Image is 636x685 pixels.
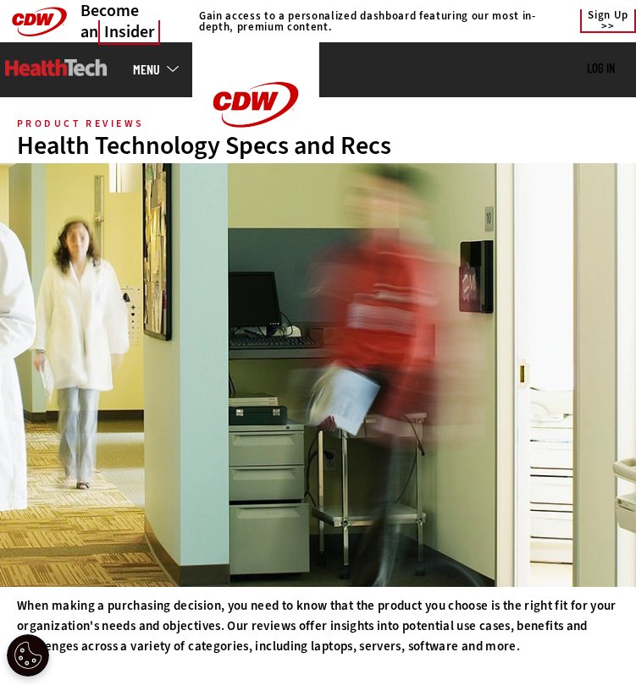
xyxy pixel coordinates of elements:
div: PRODUCT REVIEWS [17,119,144,128]
img: Home [5,59,108,76]
a: Gain access to a personalized dashboard featuring our most in-depth, premium content. [191,10,563,32]
img: Home [192,42,319,167]
div: User menu [587,61,615,77]
a: mobile-menu [133,63,192,76]
button: Open Preferences [7,634,49,677]
h4: Gain access to a personalized dashboard featuring our most in-depth, premium content. [199,10,563,32]
div: Health Technology Specs and Recs [17,133,619,158]
span: Insider [98,20,160,45]
a: Sign Up [580,9,636,33]
a: Log in [587,60,615,75]
div: Cookie Settings [7,634,49,677]
p: When making a purchasing decision, you need to know that the product you choose is the right fit ... [17,595,619,656]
